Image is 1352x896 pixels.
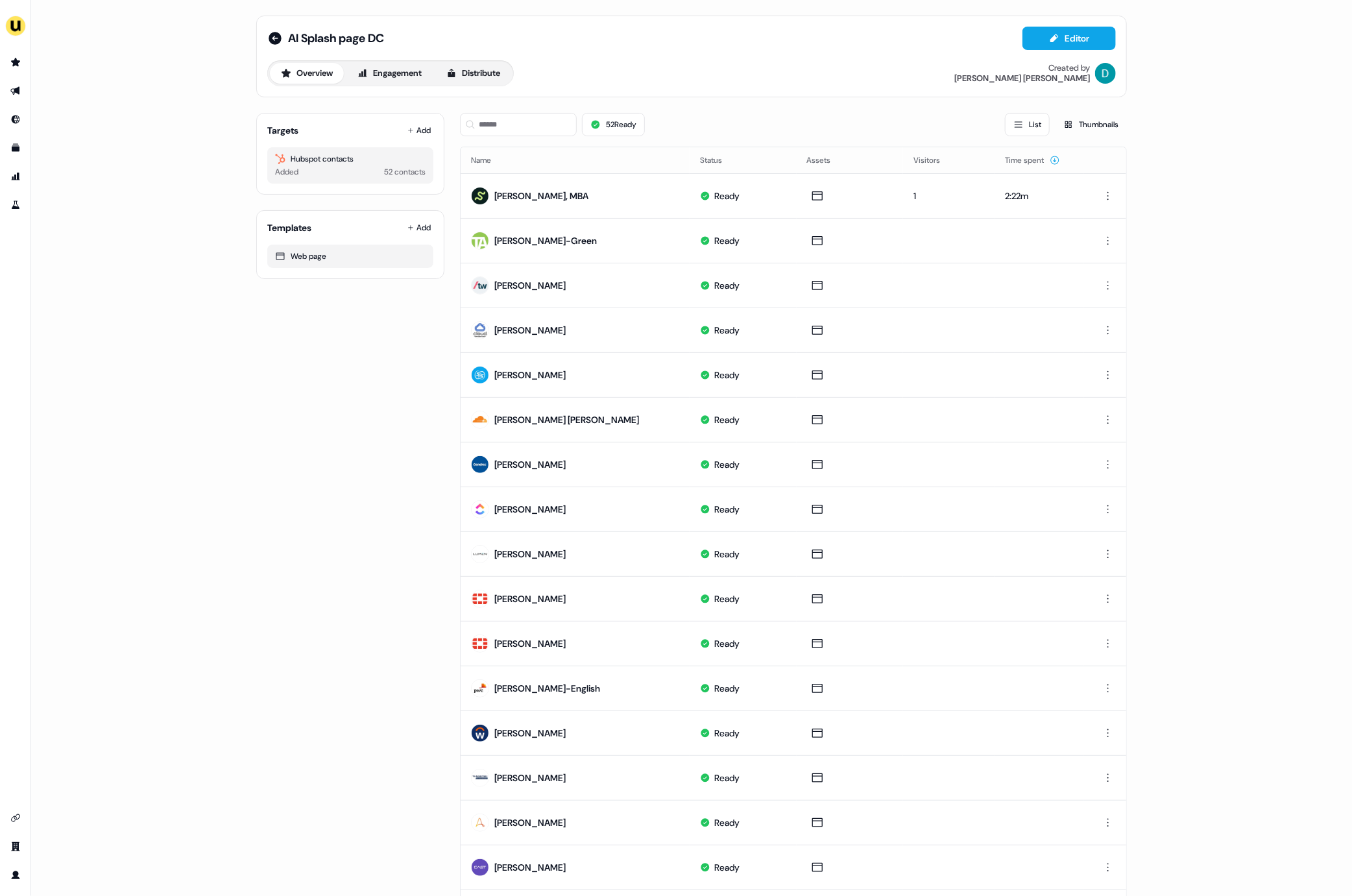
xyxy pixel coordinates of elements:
[494,771,566,784] div: [PERSON_NAME]
[471,149,507,172] button: Name
[275,165,298,178] div: Added
[797,147,904,173] th: Assets
[1048,63,1090,73] div: Created by
[5,808,26,829] a: Go to integrations
[714,592,740,605] div: Ready
[714,369,740,381] div: Ready
[494,637,566,650] div: [PERSON_NAME]
[494,324,566,337] div: [PERSON_NAME]
[494,592,566,605] div: [PERSON_NAME]
[714,727,740,740] div: Ready
[714,771,740,784] div: Ready
[384,165,426,178] div: 52 contacts
[5,138,26,158] a: Go to templates
[267,221,311,234] div: Templates
[700,149,738,172] button: Status
[270,63,344,84] button: Overview
[275,152,426,165] div: Hubspot contacts
[5,195,26,215] a: Go to experiments
[1006,149,1060,172] button: Time spent
[494,369,566,381] div: [PERSON_NAME]
[435,63,511,84] button: Distribute
[275,250,426,263] div: Web page
[494,682,600,695] div: [PERSON_NAME]-English
[714,279,740,292] div: Ready
[1005,113,1050,136] button: List
[582,113,645,136] button: 52Ready
[494,503,566,516] div: [PERSON_NAME]
[5,80,26,101] a: Go to outbound experience
[494,727,566,740] div: [PERSON_NAME]
[5,52,26,73] a: Go to prospects
[1022,33,1116,47] a: Editor
[494,189,588,202] div: [PERSON_NAME], MBA
[494,816,566,829] div: [PERSON_NAME]
[714,458,740,471] div: Ready
[494,413,639,426] div: [PERSON_NAME] [PERSON_NAME]
[5,166,26,187] a: Go to attribution
[913,149,956,172] button: Visitors
[494,861,566,874] div: [PERSON_NAME]
[714,413,740,426] div: Ready
[5,109,26,130] a: Go to Inbound
[954,73,1090,84] div: [PERSON_NAME] [PERSON_NAME]
[913,189,984,202] div: 1
[5,865,26,886] a: Go to profile
[714,637,740,650] div: Ready
[494,279,566,292] div: [PERSON_NAME]
[714,503,740,516] div: Ready
[1022,27,1116,50] button: Editor
[5,836,26,857] a: Go to team
[714,234,740,247] div: Ready
[494,234,597,247] div: [PERSON_NAME]-Green
[405,121,433,139] button: Add
[288,30,384,46] span: AI Splash page DC
[405,219,433,237] button: Add
[714,861,740,874] div: Ready
[714,548,740,561] div: Ready
[494,548,566,561] div: [PERSON_NAME]
[267,124,298,137] div: Targets
[494,458,566,471] div: [PERSON_NAME]
[346,63,433,84] button: Engagement
[714,324,740,337] div: Ready
[1006,189,1073,202] div: 2:22m
[714,816,740,829] div: Ready
[1055,113,1127,136] button: Thumbnails
[714,189,740,202] div: Ready
[1095,63,1116,84] img: David
[714,682,740,695] div: Ready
